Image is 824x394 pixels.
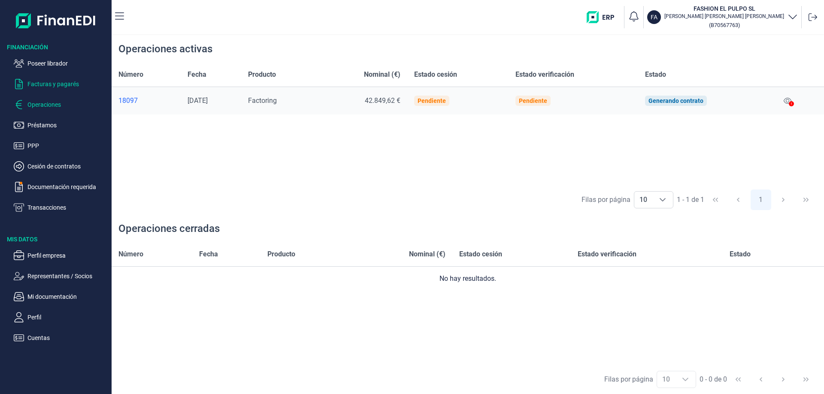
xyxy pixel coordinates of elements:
[27,182,108,192] p: Documentación requerida
[118,222,220,235] div: Operaciones cerradas
[634,192,652,208] span: 10
[267,249,295,259] span: Producto
[14,79,108,89] button: Facturas y pagarés
[728,369,748,390] button: First Page
[578,249,636,259] span: Estado verificación
[14,58,108,69] button: Poseer librador
[27,79,108,89] p: Facturas y pagarés
[248,96,277,105] span: Factoring
[700,376,727,383] span: 0 - 0 de 0
[27,202,108,213] p: Transacciones
[651,13,657,21] p: FA
[27,120,108,130] p: Préstamos
[709,22,740,28] small: Copiar cif
[14,141,108,151] button: PPP
[515,69,574,80] span: Estado verificación
[652,192,673,208] div: Choose
[118,69,143,80] span: Número
[751,189,771,210] button: Page 1
[582,195,630,205] div: Filas por página
[418,97,446,104] div: Pendiente
[796,369,816,390] button: Last Page
[188,69,206,80] span: Fecha
[118,274,817,284] div: No hay resultados.
[751,369,771,390] button: Previous Page
[730,249,751,259] span: Estado
[675,371,696,388] div: Choose
[519,97,547,104] div: Pendiente
[27,312,108,322] p: Perfil
[27,58,108,69] p: Poseer librador
[199,249,218,259] span: Fecha
[409,249,445,259] span: Nominal (€)
[14,292,108,302] button: Mi documentación
[677,196,704,203] span: 1 - 1 de 1
[248,69,276,80] span: Producto
[14,99,108,110] button: Operaciones
[365,96,400,105] span: 42.849,62 €
[773,369,794,390] button: Next Page
[796,189,816,210] button: Last Page
[27,292,108,302] p: Mi documentación
[664,13,784,20] p: [PERSON_NAME] [PERSON_NAME] [PERSON_NAME]
[14,161,108,171] button: Cesión de contratos
[647,4,798,30] button: FAFASHION EL PULPO SL[PERSON_NAME] [PERSON_NAME] [PERSON_NAME](B70567763)
[14,250,108,261] button: Perfil empresa
[27,250,108,261] p: Perfil empresa
[118,42,212,56] div: Operaciones activas
[645,69,666,80] span: Estado
[459,249,502,259] span: Estado cesión
[728,189,748,210] button: Previous Page
[14,202,108,213] button: Transacciones
[773,189,794,210] button: Next Page
[414,69,457,80] span: Estado cesión
[364,69,400,80] span: Nominal (€)
[664,4,784,13] h3: FASHION EL PULPO SL
[14,182,108,192] button: Documentación requerida
[705,189,726,210] button: First Page
[14,120,108,130] button: Préstamos
[27,161,108,171] p: Cesión de contratos
[118,96,174,105] a: 18097
[27,141,108,151] p: PPP
[118,249,143,259] span: Número
[27,333,108,343] p: Cuentas
[27,271,108,281] p: Representantes / Socios
[16,7,96,34] img: Logo de aplicación
[604,374,653,385] div: Filas por página
[188,96,234,105] div: [DATE]
[14,312,108,322] button: Perfil
[587,11,621,23] img: erp
[27,99,108,110] p: Operaciones
[14,333,108,343] button: Cuentas
[14,271,108,281] button: Representantes / Socios
[648,97,703,104] div: Generando contrato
